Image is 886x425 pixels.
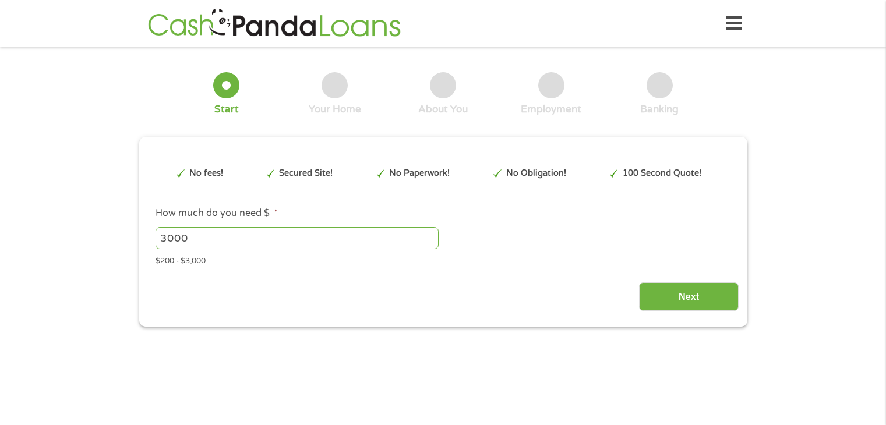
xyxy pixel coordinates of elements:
div: About You [418,103,468,116]
label: How much do you need $ [156,207,278,219]
div: Employment [521,103,581,116]
p: Secured Site! [279,167,333,180]
p: No Obligation! [506,167,566,180]
div: Your Home [309,103,361,116]
div: $200 - $3,000 [156,252,730,267]
img: GetLoanNow Logo [144,7,404,40]
div: Banking [640,103,679,116]
p: No Paperwork! [389,167,450,180]
p: 100 Second Quote! [623,167,701,180]
input: Next [639,282,739,311]
p: No fees! [189,167,223,180]
div: Start [214,103,239,116]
